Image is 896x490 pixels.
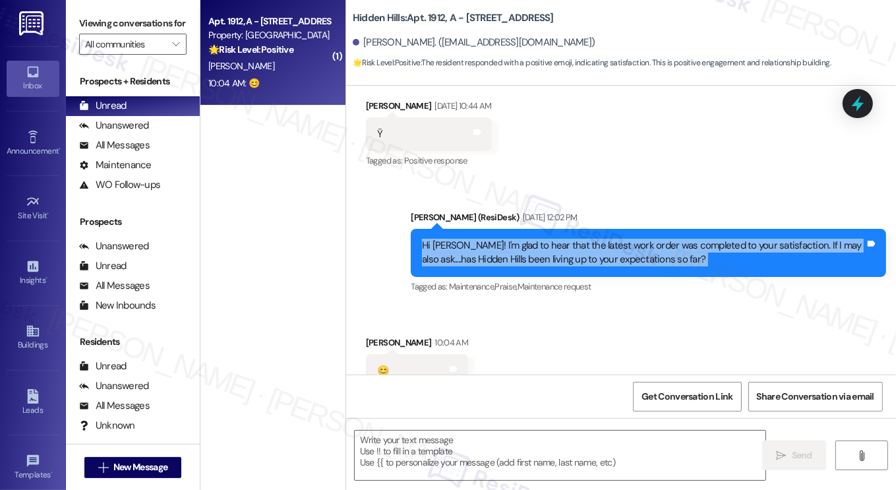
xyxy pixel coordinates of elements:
[792,448,812,462] span: Send
[353,56,831,70] span: : The resident responded with a positive emoji, indicating satisfaction. This is positive engagem...
[172,39,179,49] i: 
[66,75,200,88] div: Prospects + Residents
[45,274,47,283] span: •
[79,239,149,253] div: Unanswered
[431,99,491,113] div: [DATE] 10:44 AM
[856,450,866,461] i: 
[66,335,200,349] div: Residents
[353,36,595,49] div: [PERSON_NAME]. ([EMAIL_ADDRESS][DOMAIN_NAME])
[19,11,46,36] img: ResiDesk Logo
[113,460,167,474] span: New Message
[411,277,886,296] div: Tagged as:
[7,385,59,421] a: Leads
[353,11,554,25] b: Hidden Hills: Apt. 1912, A - [STREET_ADDRESS]
[79,379,149,393] div: Unanswered
[7,255,59,291] a: Insights •
[494,281,517,292] span: Praise ,
[353,57,421,68] strong: 🌟 Risk Level: Positive
[66,215,200,229] div: Prospects
[79,138,150,152] div: All Messages
[79,279,150,293] div: All Messages
[411,210,886,229] div: [PERSON_NAME] (ResiDesk)
[208,77,259,89] div: 10:04 AM: 😊
[633,382,741,412] button: Get Conversation Link
[208,15,330,28] div: Apt. 1912, A - [STREET_ADDRESS]
[404,155,467,166] span: Positive response
[776,450,786,461] i: 
[79,119,149,133] div: Unanswered
[757,390,874,404] span: Share Conversation via email
[518,281,591,292] span: Maintenance request
[79,299,156,313] div: New Inbounds
[79,419,135,433] div: Unknown
[47,209,49,218] span: •
[642,390,732,404] span: Get Conversation Link
[7,450,59,485] a: Templates •
[422,239,865,267] div: Hi [PERSON_NAME]! I'm glad to hear that the latest work order was completed to your satisfaction....
[377,127,382,141] div: Ÿ
[51,468,53,477] span: •
[366,336,468,354] div: [PERSON_NAME]
[59,144,61,154] span: •
[520,210,578,224] div: [DATE] 12:02 PM
[79,13,187,34] label: Viewing conversations for
[84,457,182,478] button: New Message
[208,28,330,42] div: Property: [GEOGRAPHIC_DATA]
[762,441,826,470] button: Send
[366,99,492,117] div: [PERSON_NAME]
[208,44,293,55] strong: 🌟 Risk Level: Positive
[366,151,492,170] div: Tagged as:
[431,336,468,350] div: 10:04 AM
[377,364,389,378] div: 😊
[7,191,59,226] a: Site Visit •
[79,99,127,113] div: Unread
[748,382,883,412] button: Share Conversation via email
[79,158,152,172] div: Maintenance
[208,60,274,72] span: [PERSON_NAME]
[7,61,59,96] a: Inbox
[449,281,494,292] span: Maintenance ,
[79,259,127,273] div: Unread
[79,359,127,373] div: Unread
[85,34,165,55] input: All communities
[98,462,108,473] i: 
[79,178,160,192] div: WO Follow-ups
[79,399,150,413] div: All Messages
[7,320,59,355] a: Buildings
